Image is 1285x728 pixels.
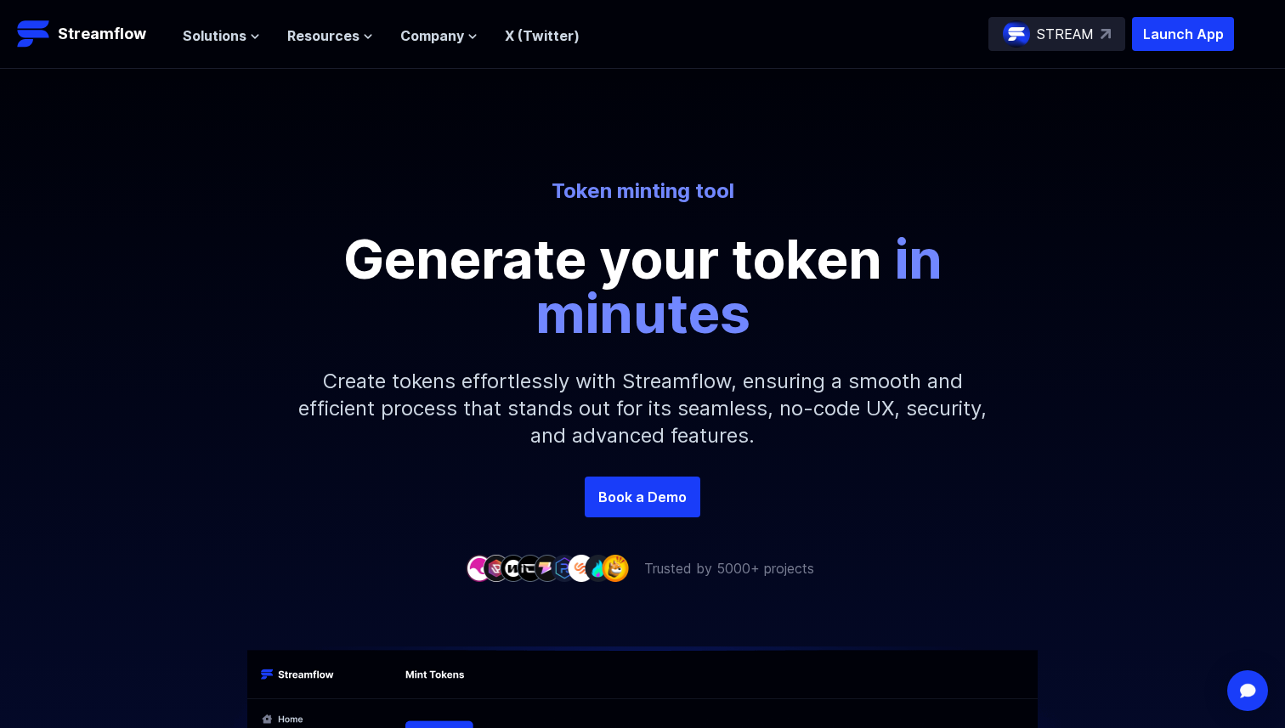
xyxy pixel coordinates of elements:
span: Solutions [183,25,246,46]
img: company-6 [551,555,578,581]
p: Create tokens effortlessly with Streamflow, ensuring a smooth and efficient process that stands o... [277,341,1008,477]
img: company-1 [466,555,493,581]
a: Book a Demo [585,477,700,517]
button: Resources [287,25,373,46]
img: company-2 [483,555,510,581]
p: Streamflow [58,22,146,46]
img: company-3 [500,555,527,581]
img: streamflow-logo-circle.png [1003,20,1030,48]
button: Solutions [183,25,260,46]
p: STREAM [1037,24,1094,44]
button: Launch App [1132,17,1234,51]
img: company-5 [534,555,561,581]
button: Company [400,25,478,46]
span: Resources [287,25,359,46]
img: company-8 [585,555,612,581]
img: top-right-arrow.svg [1101,29,1111,39]
a: Streamflow [17,17,166,51]
img: company-9 [602,555,629,581]
div: Open Intercom Messenger [1227,670,1268,711]
img: company-7 [568,555,595,581]
p: Generate your token [260,232,1025,341]
a: STREAM [988,17,1125,51]
p: Token minting tool [172,178,1113,205]
span: in minutes [535,226,943,346]
a: X (Twitter) [505,27,580,44]
span: Company [400,25,464,46]
p: Trusted by 5000+ projects [644,558,814,578]
img: Streamflow Logo [17,17,51,51]
img: company-4 [517,555,544,581]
